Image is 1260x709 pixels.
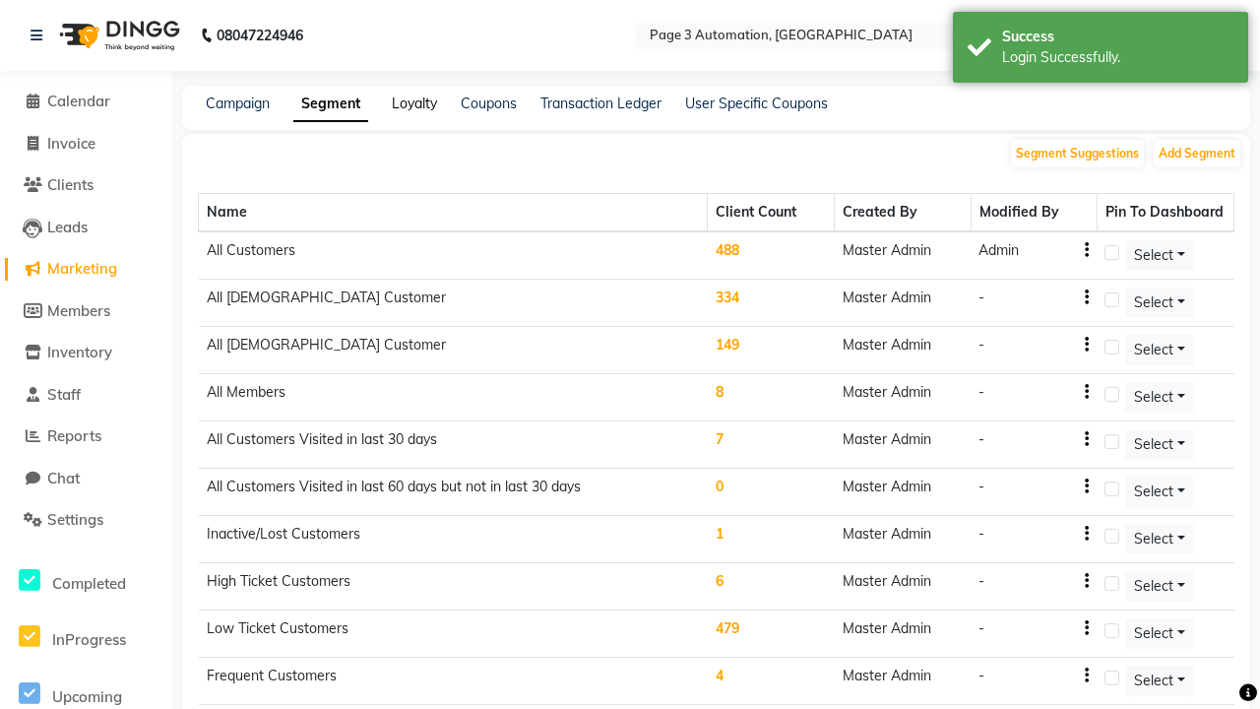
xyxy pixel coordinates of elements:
div: - [978,429,984,450]
th: Created By [835,194,971,232]
td: 7 [708,421,835,469]
td: All Customers Visited in last 60 days but not in last 30 days [199,469,708,516]
a: Campaign [206,95,270,112]
th: Modified By [971,194,1097,232]
img: logo [50,8,185,63]
b: 08047224946 [217,8,303,63]
td: All Members [199,374,708,421]
a: Coupons [461,95,517,112]
a: Inventory [5,342,167,364]
a: User Specific Coupons [685,95,828,112]
span: Completed [52,574,126,593]
span: Select [1134,483,1173,500]
button: Select [1125,240,1194,271]
div: - [978,666,984,686]
a: Reports [5,425,167,448]
button: Select [1125,477,1194,507]
span: Settings [47,510,103,529]
th: Pin To Dashboard [1097,194,1233,232]
span: Select [1134,293,1173,311]
div: - [978,335,984,355]
td: All [DEMOGRAPHIC_DATA] Customer [199,327,708,374]
td: Master Admin [835,374,971,421]
td: 0 [708,469,835,516]
td: Low Ticket Customers [199,611,708,658]
button: Select [1125,524,1194,554]
a: Staff [5,384,167,407]
td: All Customers Visited in last 30 days [199,421,708,469]
td: Master Admin [835,658,971,705]
span: Select [1134,388,1173,406]
div: - [978,477,984,497]
th: Client Count [708,194,835,232]
div: Success [1002,27,1233,47]
button: Select [1125,382,1194,413]
span: Select [1134,577,1173,595]
span: Invoice [47,134,95,153]
a: Chat [5,468,167,490]
button: Segment Suggestions [1011,140,1144,167]
div: - [978,618,984,639]
a: Invoice [5,133,167,156]
a: Calendar [5,91,167,113]
span: Select [1134,530,1173,548]
td: All Customers [199,231,708,280]
a: Settings [5,509,167,532]
span: Inventory [47,343,112,361]
td: Master Admin [835,611,971,658]
td: 149 [708,327,835,374]
a: Leads [5,217,167,239]
td: 1 [708,516,835,563]
td: Master Admin [835,421,971,469]
td: Master Admin [835,516,971,563]
td: Master Admin [835,231,971,280]
div: - [978,571,984,592]
td: Frequent Customers [199,658,708,705]
span: Chat [47,469,80,487]
span: Clients [47,175,94,194]
td: Master Admin [835,280,971,327]
span: InProgress [52,630,126,649]
button: Select [1125,618,1194,649]
span: Select [1134,672,1173,689]
div: - [978,382,984,403]
span: Leads [47,218,88,236]
a: Members [5,300,167,323]
span: Marketing [47,259,117,278]
th: Name [199,194,708,232]
div: - [978,288,984,308]
span: Members [47,301,110,320]
td: All [DEMOGRAPHIC_DATA] Customer [199,280,708,327]
button: Select [1125,429,1194,460]
button: Select [1125,571,1194,602]
span: Calendar [47,92,110,110]
button: Add Segment [1154,140,1240,167]
td: Inactive/Lost Customers [199,516,708,563]
td: High Ticket Customers [199,563,708,611]
td: 488 [708,231,835,280]
a: Marketing [5,258,167,281]
button: Select [1125,288,1194,318]
td: 4 [708,658,835,705]
a: Transaction Ledger [540,95,661,112]
div: Login Successfully. [1002,47,1233,68]
span: Select [1134,624,1173,642]
button: Select [1125,666,1194,696]
span: Select [1134,435,1173,453]
a: Clients [5,174,167,197]
td: Master Admin [835,563,971,611]
td: 8 [708,374,835,421]
div: - [978,524,984,545]
a: Segment [293,87,368,122]
div: Admin [978,240,1019,261]
span: Select [1134,341,1173,358]
button: Select [1125,335,1194,365]
td: Master Admin [835,469,971,516]
span: Reports [47,426,101,445]
a: Loyalty [392,95,437,112]
td: 334 [708,280,835,327]
span: Select [1134,246,1173,264]
span: Upcoming [52,687,122,706]
td: 6 [708,563,835,611]
td: Master Admin [835,327,971,374]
